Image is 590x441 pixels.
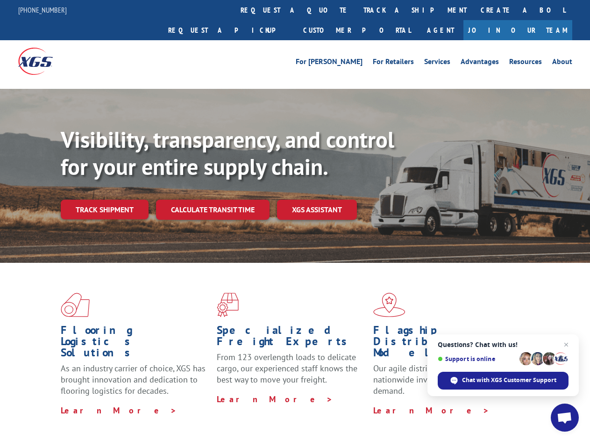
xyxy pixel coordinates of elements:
span: Our agile distribution network gives you nationwide inventory management on demand. [373,363,519,396]
a: Calculate transit time [156,200,270,220]
h1: Flooring Logistics Solutions [61,325,210,363]
a: Join Our Team [463,20,572,40]
a: Track shipment [61,200,149,219]
span: Support is online [438,355,516,362]
a: For [PERSON_NAME] [296,58,363,68]
a: Resources [509,58,542,68]
h1: Flagship Distribution Model [373,325,522,363]
span: As an industry carrier of choice, XGS has brought innovation and dedication to flooring logistics... [61,363,206,396]
img: xgs-icon-focused-on-flooring-red [217,293,239,317]
img: xgs-icon-total-supply-chain-intelligence-red [61,293,90,317]
a: Agent [418,20,463,40]
p: From 123 overlength loads to delicate cargo, our experienced staff knows the best way to move you... [217,352,366,393]
b: Visibility, transparency, and control for your entire supply chain. [61,125,394,181]
a: XGS ASSISTANT [277,200,357,220]
a: For Retailers [373,58,414,68]
a: Customer Portal [296,20,418,40]
span: Questions? Chat with us! [438,341,569,348]
a: Services [424,58,450,68]
a: About [552,58,572,68]
a: [PHONE_NUMBER] [18,5,67,14]
a: Learn More > [217,394,333,405]
span: Chat with XGS Customer Support [462,376,556,384]
h1: Specialized Freight Experts [217,325,366,352]
img: xgs-icon-flagship-distribution-model-red [373,293,405,317]
a: Request a pickup [161,20,296,40]
a: Open chat [551,404,579,432]
a: Advantages [461,58,499,68]
a: Learn More > [373,405,490,416]
a: Learn More > [61,405,177,416]
span: Chat with XGS Customer Support [438,372,569,390]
